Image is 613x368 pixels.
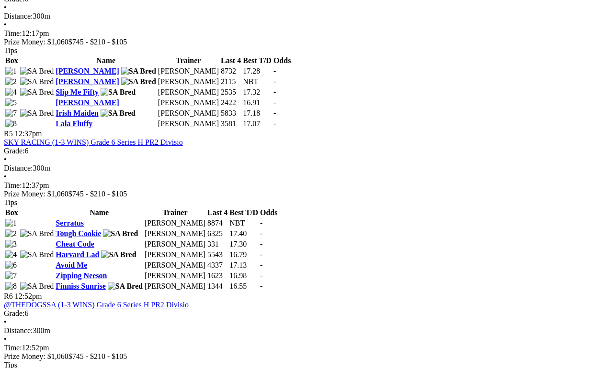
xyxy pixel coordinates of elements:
[242,87,272,97] td: 17.32
[4,335,7,343] span: •
[101,109,136,118] img: SA Bred
[220,108,241,118] td: 5833
[158,66,219,76] td: [PERSON_NAME]
[4,3,7,11] span: •
[229,218,259,228] td: NBT
[101,250,136,259] img: SA Bred
[4,326,609,335] div: 300m
[15,130,42,138] span: 12:37pm
[144,208,206,217] th: Trainer
[229,239,259,249] td: 17.30
[229,271,259,281] td: 16.98
[20,88,54,97] img: SA Bred
[4,21,7,29] span: •
[20,229,54,238] img: SA Bred
[158,119,219,129] td: [PERSON_NAME]
[56,98,119,107] a: [PERSON_NAME]
[207,239,228,249] td: 331
[20,282,54,291] img: SA Bred
[242,56,272,65] th: Best T/D
[4,164,33,172] span: Distance:
[207,218,228,228] td: 8874
[20,67,54,76] img: SA Bred
[68,190,127,198] span: $745 - $210 - $105
[4,190,609,198] div: Prize Money: $1,060
[101,88,136,97] img: SA Bred
[158,87,219,97] td: [PERSON_NAME]
[220,119,241,129] td: 3581
[68,352,127,360] span: $745 - $210 - $105
[56,282,105,290] a: Finniss Sunrise
[4,173,7,181] span: •
[56,67,119,75] a: [PERSON_NAME]
[5,98,17,107] img: 5
[55,56,157,65] th: Name
[207,260,228,270] td: 4337
[158,98,219,108] td: [PERSON_NAME]
[260,219,262,227] span: -
[4,309,25,317] span: Grade:
[4,164,609,173] div: 300m
[4,326,33,335] span: Distance:
[4,309,609,318] div: 6
[144,239,206,249] td: [PERSON_NAME]
[260,271,262,280] span: -
[229,229,259,238] td: 17.40
[273,109,276,117] span: -
[5,109,17,118] img: 7
[4,318,7,326] span: •
[56,261,87,269] a: Avoid Me
[4,12,609,21] div: 300m
[5,240,17,249] img: 3
[56,219,84,227] a: Serratus
[15,292,42,300] span: 12:52pm
[5,88,17,97] img: 4
[220,66,241,76] td: 8732
[242,108,272,118] td: 17.18
[242,119,272,129] td: 17.07
[4,29,22,37] span: Time:
[20,109,54,118] img: SA Bred
[273,67,276,75] span: -
[260,240,262,248] span: -
[5,67,17,76] img: 1
[56,229,101,238] a: Tough Cookie
[260,250,262,259] span: -
[220,56,241,65] th: Last 4
[229,281,259,291] td: 16.55
[121,67,156,76] img: SA Bred
[260,282,262,290] span: -
[260,208,278,217] th: Odds
[4,38,609,46] div: Prize Money: $1,060
[273,88,276,96] span: -
[56,88,99,96] a: Slip Me Fifty
[5,250,17,259] img: 4
[242,77,272,87] td: NBT
[4,130,13,138] span: R5
[229,208,259,217] th: Best T/D
[5,208,18,216] span: Box
[4,12,33,20] span: Distance:
[220,77,241,87] td: 2115
[4,29,609,38] div: 12:17pm
[273,56,291,65] th: Odds
[4,181,22,189] span: Time:
[5,261,17,270] img: 6
[207,250,228,260] td: 5543
[273,98,276,107] span: -
[144,229,206,238] td: [PERSON_NAME]
[220,98,241,108] td: 2422
[220,87,241,97] td: 2535
[260,229,262,238] span: -
[4,155,7,163] span: •
[207,271,228,281] td: 1623
[5,56,18,65] span: Box
[56,119,92,128] a: Lala Fluffy
[56,109,98,117] a: Irish Maiden
[144,281,206,291] td: [PERSON_NAME]
[260,261,262,269] span: -
[4,301,189,309] a: @THEDOGSSA (1-3 WINS) Grade 6 Series H PR2 Divisio
[4,198,17,206] span: Tips
[158,56,219,65] th: Trainer
[207,229,228,238] td: 6325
